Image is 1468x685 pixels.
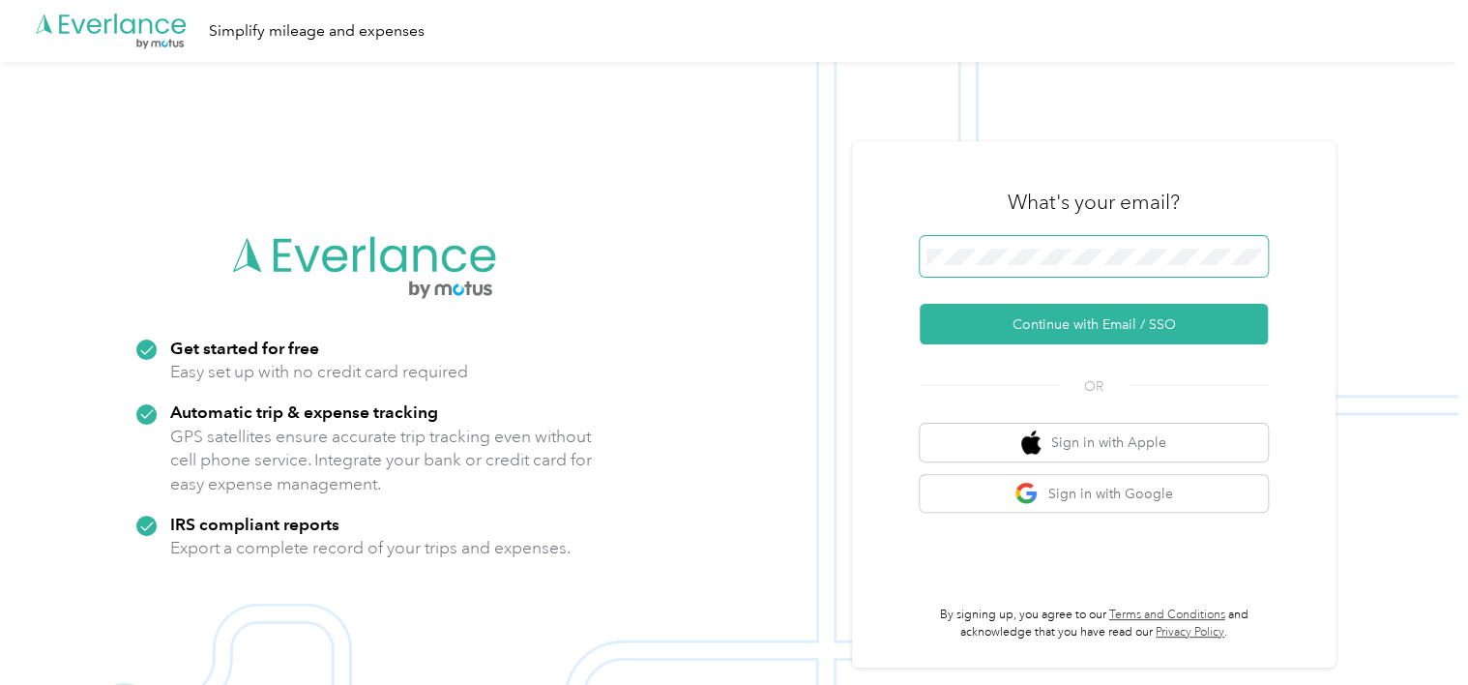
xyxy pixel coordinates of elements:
[170,514,339,534] strong: IRS compliant reports
[1109,608,1225,622] a: Terms and Conditions
[209,19,425,44] div: Simplify mileage and expenses
[170,360,468,384] p: Easy set up with no credit card required
[920,475,1268,513] button: google logoSign in with Google
[920,424,1268,462] button: apple logoSign in with Apple
[170,338,319,358] strong: Get started for free
[920,304,1268,344] button: Continue with Email / SSO
[1156,625,1224,640] a: Privacy Policy
[170,425,593,496] p: GPS satellites ensure accurate trip tracking even without cell phone service. Integrate your bank...
[1008,189,1180,216] h3: What's your email?
[170,536,571,560] p: Export a complete record of your trips and expenses.
[1014,482,1039,506] img: google logo
[920,607,1268,640] p: By signing up, you agree to our and acknowledge that you have read our .
[170,402,438,422] strong: Automatic trip & expense tracking
[1021,431,1041,455] img: apple logo
[1060,376,1128,397] span: OR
